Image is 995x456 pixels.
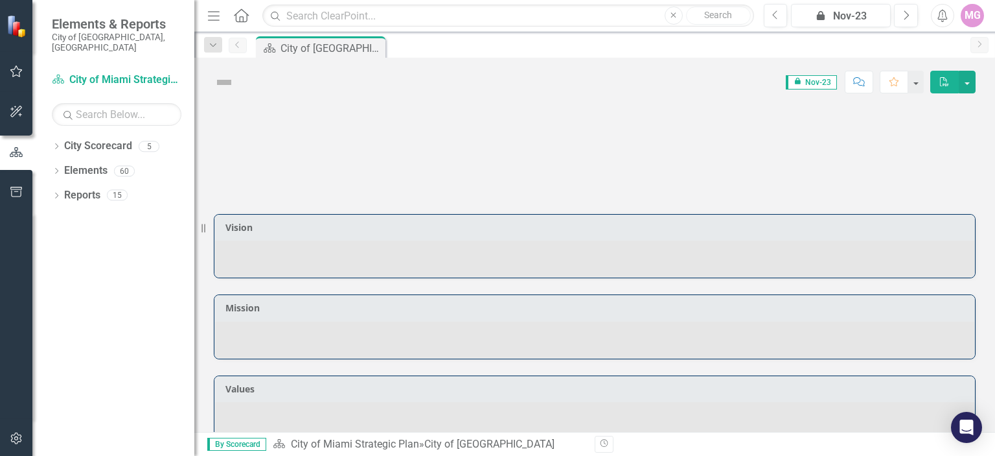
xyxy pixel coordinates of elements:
[951,412,982,443] div: Open Intercom Messenger
[280,40,382,56] div: City of [GEOGRAPHIC_DATA]
[52,32,181,53] small: City of [GEOGRAPHIC_DATA], [GEOGRAPHIC_DATA]
[424,438,555,450] div: City of [GEOGRAPHIC_DATA]
[225,384,968,394] h3: Values
[795,8,886,24] div: Nov-23
[52,103,181,126] input: Search Below...
[64,188,100,203] a: Reports
[107,190,128,201] div: 15
[791,4,891,27] button: Nov-23
[52,73,181,88] a: City of Miami Strategic Plan
[214,72,234,93] img: Not Defined
[225,303,968,313] h3: Mission
[786,75,837,90] span: Nov-23
[704,10,732,20] span: Search
[207,438,266,451] span: By Scorecard
[114,165,135,176] div: 60
[686,6,751,25] button: Search
[262,5,753,27] input: Search ClearPoint...
[291,438,419,450] a: City of Miami Strategic Plan
[6,14,30,38] img: ClearPoint Strategy
[64,163,108,178] a: Elements
[225,222,968,232] h3: Vision
[273,437,585,452] div: »
[64,139,132,154] a: City Scorecard
[139,141,159,152] div: 5
[961,4,984,27] button: MG
[52,16,181,32] span: Elements & Reports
